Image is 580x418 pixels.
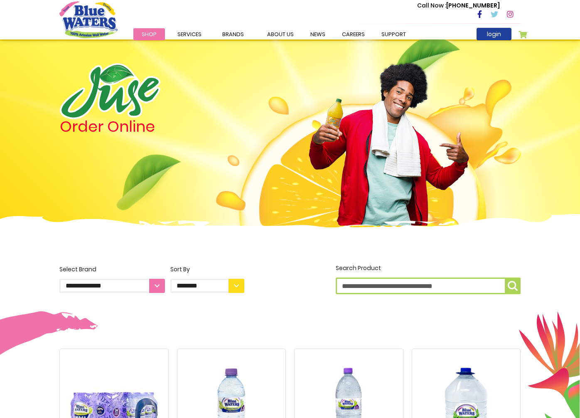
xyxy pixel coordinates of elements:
select: Sort By [170,279,244,293]
button: Search Product [505,278,521,294]
a: Brands [214,28,252,40]
a: Shop [133,28,165,40]
label: Search Product [336,264,521,294]
img: logo [60,63,160,119]
img: man.png [308,48,470,226]
select: Select Brand [59,279,165,293]
a: support [373,28,414,40]
span: Shop [142,30,157,38]
div: Sort By [170,265,244,274]
a: careers [334,28,373,40]
label: Select Brand [59,265,165,293]
h4: Order Online [60,119,245,134]
span: Services [177,30,202,38]
a: Services [169,28,210,40]
a: login [477,28,511,40]
p: [PHONE_NUMBER] [417,1,500,10]
span: Call Now : [417,1,446,10]
a: store logo [59,1,118,38]
input: Search Product [336,278,521,294]
a: News [302,28,334,40]
img: search-icon.png [508,281,518,291]
a: about us [259,28,302,40]
span: Brands [222,30,244,38]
